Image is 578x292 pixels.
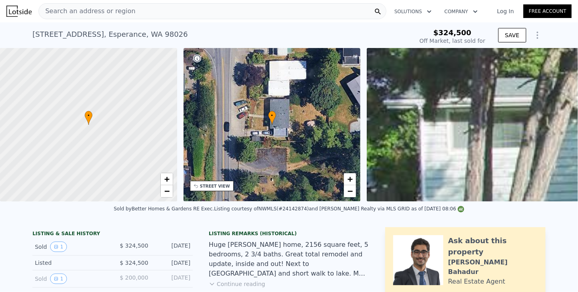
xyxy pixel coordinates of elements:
div: STREET VIEW [200,183,230,189]
div: Sold by Better Homes & Gardens RE Exec . [114,206,214,212]
div: Off Market, last sold for [420,37,485,45]
div: • [268,111,276,125]
div: Listed [35,259,106,267]
button: SAVE [498,28,526,42]
span: + [164,174,169,184]
a: Zoom in [161,173,173,185]
a: Log In [487,7,523,15]
div: LISTING & SALE HISTORY [32,230,193,238]
div: [DATE] [155,274,190,284]
a: Zoom out [161,185,173,197]
span: + [348,174,353,184]
span: $324,500 [433,28,471,37]
button: View historical data [50,242,67,252]
div: Listing courtesy of NWMLS (#24142874) and [PERSON_NAME] Realty via MLS GRID as of [DATE] 08:06 [214,206,464,212]
span: − [348,186,353,196]
div: Sold [35,274,106,284]
div: [DATE] [155,242,190,252]
span: $ 324,500 [120,260,148,266]
div: Listing Remarks (Historical) [209,230,369,237]
span: $ 324,500 [120,242,148,249]
span: • [85,112,93,119]
a: Free Account [523,4,572,18]
div: Real Estate Agent [448,277,505,286]
span: $ 200,000 [120,274,148,281]
div: Sold [35,242,106,252]
div: [PERSON_NAME] Bahadur [448,258,538,277]
span: − [164,186,169,196]
button: Show Options [529,27,546,43]
button: Continue reading [209,280,265,288]
div: [STREET_ADDRESS] , Esperance , WA 98026 [32,29,188,40]
button: View historical data [50,274,67,284]
button: Solutions [388,4,438,19]
img: NWMLS Logo [458,206,464,212]
a: Zoom out [344,185,356,197]
a: Zoom in [344,173,356,185]
div: • [85,111,93,125]
div: [DATE] [155,259,190,267]
button: Company [438,4,484,19]
img: Lotside [6,6,32,17]
span: • [268,112,276,119]
div: Huge [PERSON_NAME] home, 2156 square feet, 5 bedrooms, 2 3/4 baths. Great total remodel and updat... [209,240,369,278]
div: Ask about this property [448,235,538,258]
span: Search an address or region [39,6,135,16]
